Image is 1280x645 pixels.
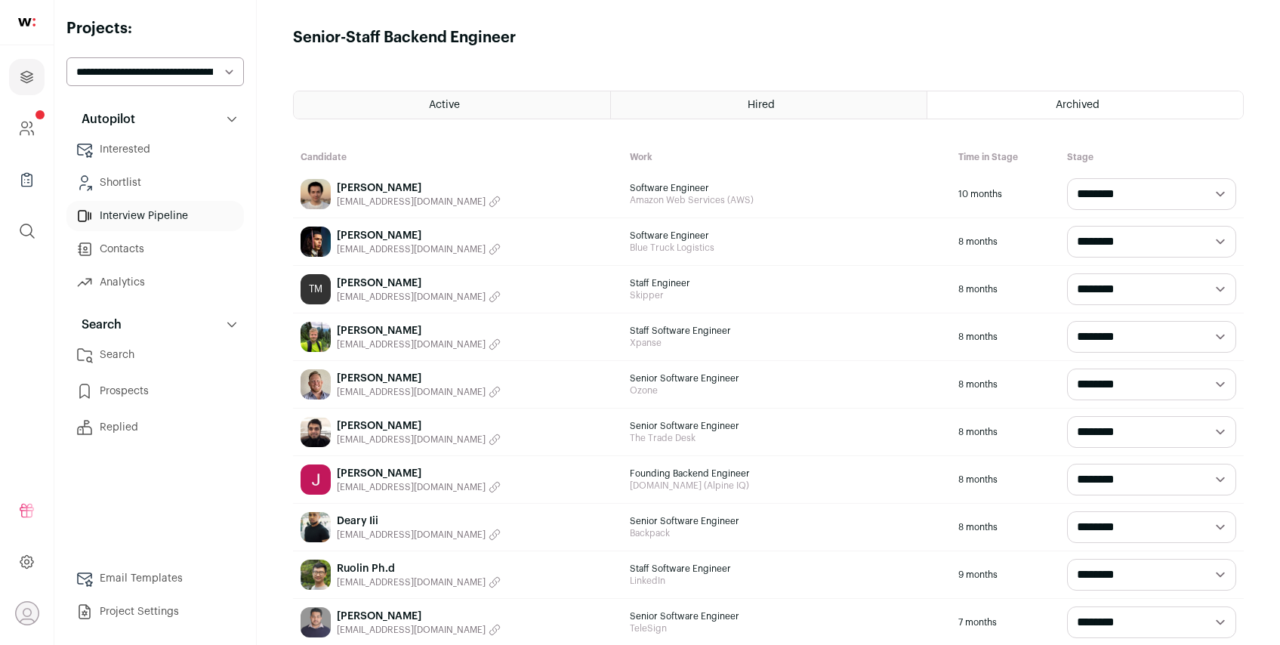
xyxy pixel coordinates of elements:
[301,369,331,400] img: 23bf0001556d026c3a710371cb4d522cc28c47ab3d7f4db77189765f94a0067e
[630,432,944,444] span: The Trade Desk
[337,338,501,350] button: [EMAIL_ADDRESS][DOMAIN_NAME]
[630,480,944,492] span: [DOMAIN_NAME] (Alpine IQ)
[337,323,501,338] a: [PERSON_NAME]
[630,384,944,397] span: Ozone
[66,376,244,406] a: Prospects
[301,560,331,590] img: 966f7f407eae0c8e0325a794d977cc3750172ca4b1b417c193f17ebf353d46de
[429,100,460,110] span: Active
[15,601,39,625] button: Open dropdown
[951,144,1059,171] div: Time in Stage
[66,597,244,627] a: Project Settings
[337,529,501,541] button: [EMAIL_ADDRESS][DOMAIN_NAME]
[66,134,244,165] a: Interested
[630,277,944,289] span: Staff Engineer
[337,434,501,446] button: [EMAIL_ADDRESS][DOMAIN_NAME]
[337,466,501,481] a: [PERSON_NAME]
[951,409,1059,455] div: 8 months
[72,316,122,334] p: Search
[337,561,501,576] a: Ruolin Ph.d
[293,27,1244,48] h1: Senior-Staff Backend Engineer
[66,563,244,594] a: Email Templates
[630,468,944,480] span: Founding Backend Engineer
[337,609,501,624] a: [PERSON_NAME]
[337,243,486,255] span: [EMAIL_ADDRESS][DOMAIN_NAME]
[66,267,244,298] a: Analytics
[294,91,610,119] a: Active
[301,322,331,352] img: 614614c8a022493606796cd532911f081688ac74a2c13383d37a82f17329d261
[630,420,944,432] span: Senior Software Engineer
[337,386,486,398] span: [EMAIL_ADDRESS][DOMAIN_NAME]
[630,527,944,539] span: Backpack
[951,361,1059,408] div: 8 months
[337,243,501,255] button: [EMAIL_ADDRESS][DOMAIN_NAME]
[630,622,944,634] span: TeleSign
[301,417,331,447] img: 2341d2386661cda2c6e07fa66cea7d58f336cbffbf46f9518a858fbd610663d2
[337,576,501,588] button: [EMAIL_ADDRESS][DOMAIN_NAME]
[337,196,501,208] button: [EMAIL_ADDRESS][DOMAIN_NAME]
[337,576,486,588] span: [EMAIL_ADDRESS][DOMAIN_NAME]
[630,515,944,527] span: Senior Software Engineer
[301,179,331,209] img: bd1241151f34e6f1c22c18567629c818e7a7f1cf0af3ed5952a40db6a4ae9fdf.jpg
[622,144,952,171] div: Work
[337,338,486,350] span: [EMAIL_ADDRESS][DOMAIN_NAME]
[630,325,944,337] span: Staff Software Engineer
[18,18,35,26] img: wellfound-shorthand-0d5821cbd27db2630d0214b213865d53afaa358527fdda9d0ea32b1df1b89c2c.svg
[301,607,331,637] img: 32b5ac0a5e4ccb1a4c474df763bd6afb810800fba3667d979baef8dce5e5b71a.jpg
[337,624,501,636] button: [EMAIL_ADDRESS][DOMAIN_NAME]
[630,563,944,575] span: Staff Software Engineer
[630,182,944,194] span: Software Engineer
[1056,100,1100,110] span: Archived
[301,512,331,542] img: 33af858a87210cf4d7abe1dc932e5739627181109c874175d88116c61f05793b.jpg
[337,434,486,446] span: [EMAIL_ADDRESS][DOMAIN_NAME]
[337,529,486,541] span: [EMAIL_ADDRESS][DOMAIN_NAME]
[337,418,501,434] a: [PERSON_NAME]
[66,168,244,198] a: Shortlist
[337,514,501,529] a: Deary Iii
[66,104,244,134] button: Autopilot
[337,371,501,386] a: [PERSON_NAME]
[630,242,944,254] span: Blue Truck Logistics
[630,337,944,349] span: Xpanse
[72,110,135,128] p: Autopilot
[630,230,944,242] span: Software Engineer
[337,386,501,398] button: [EMAIL_ADDRESS][DOMAIN_NAME]
[951,504,1059,551] div: 8 months
[337,481,501,493] button: [EMAIL_ADDRESS][DOMAIN_NAME]
[951,171,1059,218] div: 10 months
[9,110,45,147] a: Company and ATS Settings
[630,610,944,622] span: Senior Software Engineer
[337,228,501,243] a: [PERSON_NAME]
[337,291,486,303] span: [EMAIL_ADDRESS][DOMAIN_NAME]
[9,162,45,198] a: Company Lists
[66,310,244,340] button: Search
[337,181,501,196] a: [PERSON_NAME]
[951,456,1059,503] div: 8 months
[630,372,944,384] span: Senior Software Engineer
[951,313,1059,360] div: 8 months
[301,464,331,495] img: b885a45805837c49b68197ed837711201c24d3d73aff0af32ef75f51eb6b0367.jpg
[951,551,1059,598] div: 9 months
[951,266,1059,313] div: 8 months
[630,575,944,587] span: LinkedIn
[293,144,622,171] div: Candidate
[66,234,244,264] a: Contacts
[301,274,331,304] a: TM
[9,59,45,95] a: Projects
[337,624,486,636] span: [EMAIL_ADDRESS][DOMAIN_NAME]
[1059,144,1244,171] div: Stage
[630,289,944,301] span: Skipper
[748,100,775,110] span: Hired
[66,340,244,370] a: Search
[337,291,501,303] button: [EMAIL_ADDRESS][DOMAIN_NAME]
[611,91,927,119] a: Hired
[337,196,486,208] span: [EMAIL_ADDRESS][DOMAIN_NAME]
[301,227,331,257] img: 3fba488cd1685b3815deaa0bea544d7a50858a28b6400753f4f24fd2dca72923
[66,201,244,231] a: Interview Pipeline
[66,412,244,443] a: Replied
[630,194,944,206] span: Amazon Web Services (AWS)
[951,218,1059,265] div: 8 months
[337,481,486,493] span: [EMAIL_ADDRESS][DOMAIN_NAME]
[66,18,244,39] h2: Projects:
[337,276,501,291] a: [PERSON_NAME]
